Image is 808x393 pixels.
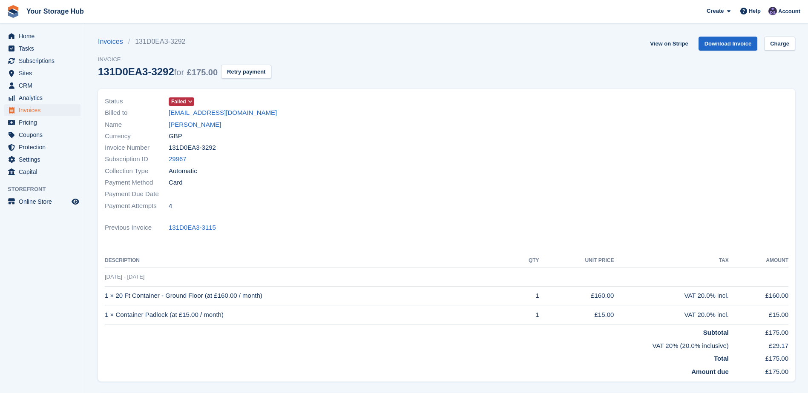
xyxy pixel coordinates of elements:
td: £160.00 [729,286,788,305]
span: Card [169,178,183,188]
span: Protection [19,141,70,153]
strong: Total [714,355,729,362]
span: Storefront [8,185,85,194]
span: Payment Method [105,178,169,188]
td: 1 × Container Padlock (at £15.00 / month) [105,305,512,325]
td: 1 × 20 Ft Container - Ground Floor (at £160.00 / month) [105,286,512,305]
a: Failed [169,97,194,106]
td: 1 [512,305,539,325]
span: Subscription ID [105,154,169,164]
span: Pricing [19,117,70,128]
span: Collection Type [105,166,169,176]
span: GBP [169,131,182,141]
span: Subscriptions [19,55,70,67]
span: 131D0EA3-3292 [169,143,216,153]
a: menu [4,104,81,116]
a: Your Storage Hub [23,4,87,18]
span: £175.00 [187,68,218,77]
span: Payment Attempts [105,201,169,211]
a: 131D0EA3-3115 [169,223,216,233]
a: menu [4,43,81,54]
span: Capital [19,166,70,178]
span: Status [105,97,169,106]
a: [EMAIL_ADDRESS][DOMAIN_NAME] [169,108,277,118]
a: [PERSON_NAME] [169,120,221,130]
th: Tax [614,254,728,268]
a: Preview store [70,196,81,207]
span: CRM [19,80,70,91]
a: menu [4,30,81,42]
a: menu [4,80,81,91]
a: Invoices [98,37,128,47]
span: Create [707,7,724,15]
th: Unit Price [539,254,614,268]
div: 131D0EA3-3292 [98,66,218,77]
a: menu [4,67,81,79]
a: menu [4,141,81,153]
span: Failed [171,98,186,105]
span: Name [105,120,169,130]
a: menu [4,154,81,165]
a: menu [4,166,81,178]
span: Analytics [19,92,70,104]
td: £175.00 [729,364,788,377]
img: Liam Beddard [768,7,777,15]
span: Home [19,30,70,42]
span: Invoices [19,104,70,116]
strong: Amount due [691,368,729,375]
span: Sites [19,67,70,79]
td: £175.00 [729,350,788,364]
span: Payment Due Date [105,189,169,199]
td: £160.00 [539,286,614,305]
td: £175.00 [729,325,788,338]
img: stora-icon-8386f47178a22dfd0bd8f6a31ec36ba5ce8667c1dd55bd0f319d3a0aa187defe.svg [7,5,20,18]
a: 29967 [169,154,187,164]
th: QTY [512,254,539,268]
nav: breadcrumbs [98,37,271,47]
a: Download Invoice [699,37,758,51]
a: menu [4,129,81,141]
span: Billed to [105,108,169,118]
span: Automatic [169,166,197,176]
strong: Subtotal [703,329,729,336]
span: Tasks [19,43,70,54]
td: £15.00 [729,305,788,325]
td: £15.00 [539,305,614,325]
a: View on Stripe [647,37,691,51]
span: Online Store [19,196,70,208]
button: Retry payment [221,65,271,79]
th: Amount [729,254,788,268]
span: Coupons [19,129,70,141]
span: Settings [19,154,70,165]
div: VAT 20.0% incl. [614,310,728,320]
a: menu [4,196,81,208]
span: Account [778,7,800,16]
a: Charge [764,37,795,51]
span: Previous Invoice [105,223,169,233]
span: [DATE] - [DATE] [105,273,144,280]
a: menu [4,55,81,67]
div: VAT 20.0% incl. [614,291,728,301]
span: 4 [169,201,172,211]
span: Invoice [98,55,271,64]
th: Description [105,254,512,268]
span: Help [749,7,761,15]
span: Invoice Number [105,143,169,153]
td: 1 [512,286,539,305]
span: for [174,68,184,77]
a: menu [4,92,81,104]
td: VAT 20% (20.0% inclusive) [105,338,729,351]
span: Currency [105,131,169,141]
td: £29.17 [729,338,788,351]
a: menu [4,117,81,128]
